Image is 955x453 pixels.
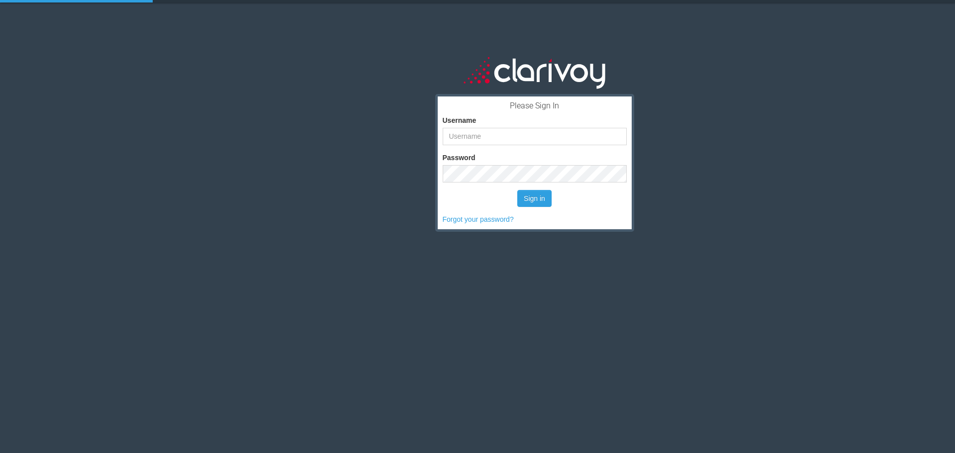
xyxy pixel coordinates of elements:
input: Username [443,128,627,145]
img: clarivoy_whitetext_transbg.svg [464,55,605,90]
h3: Please Sign In [443,101,627,110]
label: Username [443,115,477,125]
label: Password [443,153,476,163]
a: Forgot your password? [443,215,514,223]
button: Sign in [517,190,552,207]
